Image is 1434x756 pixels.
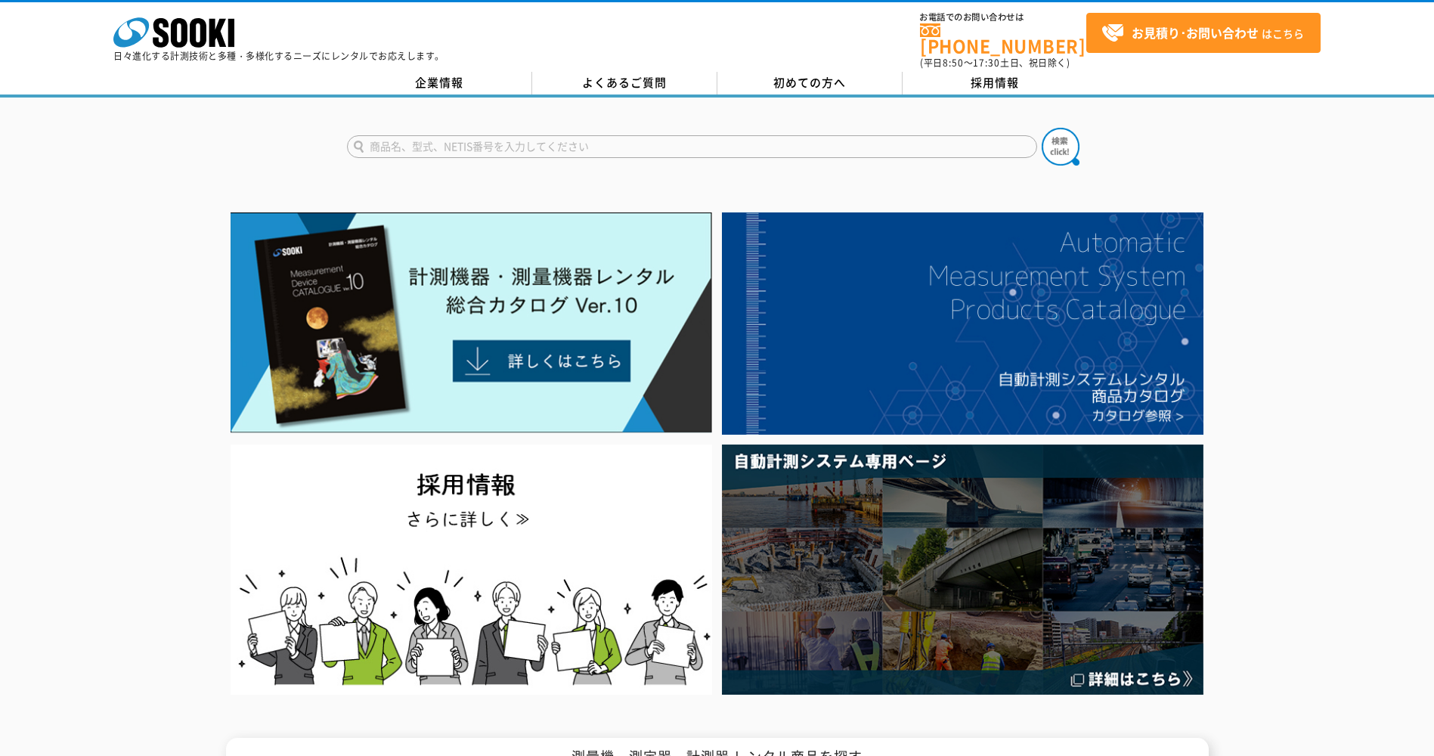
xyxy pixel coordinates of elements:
[532,72,717,94] a: よくあるご質問
[1101,22,1304,45] span: はこちら
[1132,23,1259,42] strong: お見積り･お問い合わせ
[973,56,1000,70] span: 17:30
[920,56,1070,70] span: (平日 ～ 土日、祝日除く)
[1042,128,1079,166] img: btn_search.png
[943,56,964,70] span: 8:50
[347,135,1037,158] input: 商品名、型式、NETIS番号を入力してください
[1086,13,1321,53] a: お見積り･お問い合わせはこちら
[113,51,444,60] p: 日々進化する計測技術と多種・多様化するニーズにレンタルでお応えします。
[773,74,846,91] span: 初めての方へ
[347,72,532,94] a: 企業情報
[231,445,712,695] img: SOOKI recruit
[920,13,1086,22] span: お電話でのお問い合わせは
[722,212,1203,435] img: 自動計測システムカタログ
[920,23,1086,54] a: [PHONE_NUMBER]
[717,72,903,94] a: 初めての方へ
[722,445,1203,695] img: 自動計測システム専用ページ
[903,72,1088,94] a: 採用情報
[231,212,712,433] img: Catalog Ver10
